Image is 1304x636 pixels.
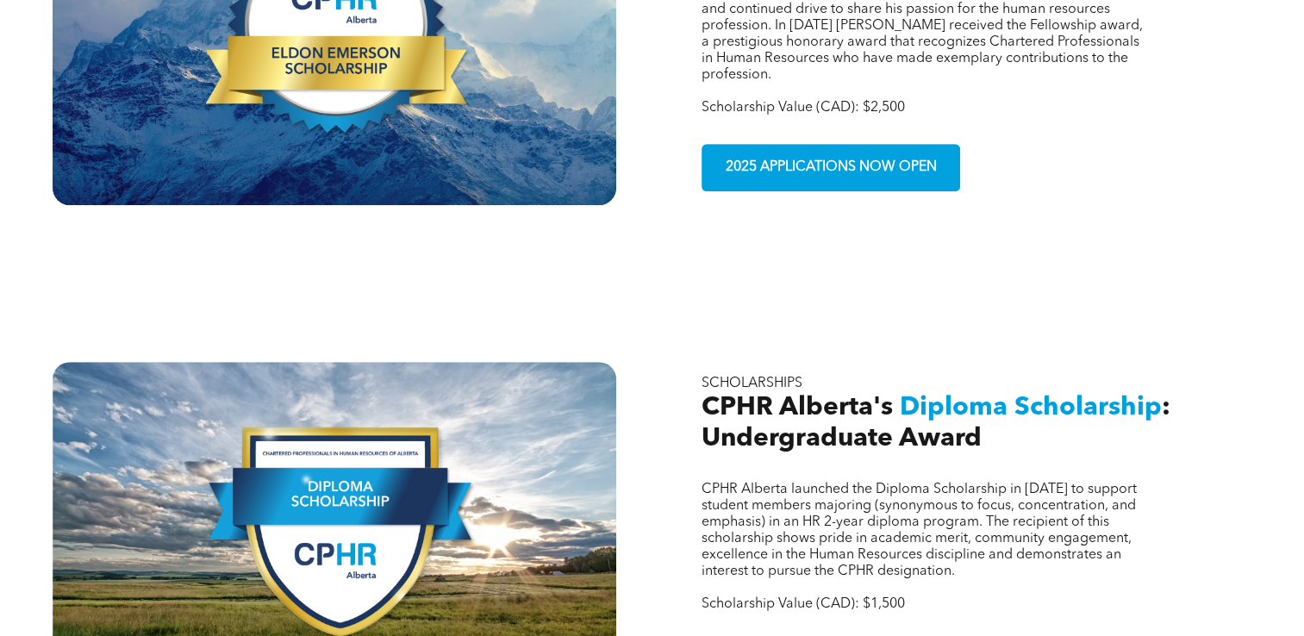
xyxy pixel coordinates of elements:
[702,101,905,115] span: Scholarship Value (CAD): $2,500
[702,597,905,611] span: Scholarship Value (CAD): $1,500
[720,151,943,184] span: 2025 APPLICATIONS NOW OPEN
[900,395,1162,421] span: Diploma Scholarship
[702,377,802,390] span: SCHOLARSHIPS
[702,144,960,191] a: 2025 APPLICATIONS NOW OPEN
[702,395,1170,452] span: : Undergraduate Award
[702,395,893,421] span: CPHR Alberta's
[702,483,1137,578] span: CPHR Alberta launched the Diploma Scholarship in [DATE] to support student members majoring (syno...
